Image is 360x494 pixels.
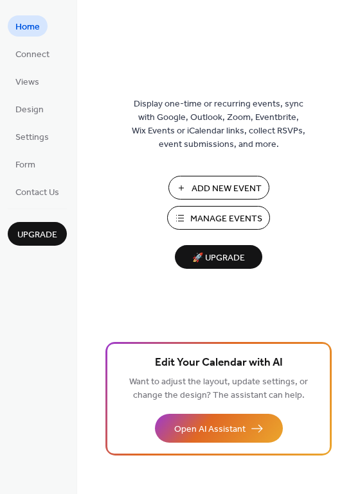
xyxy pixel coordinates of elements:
[15,158,35,172] span: Form
[175,245,262,269] button: 🚀 Upgrade
[132,98,305,151] span: Display one-time or recurring events, sync with Google, Outlook, Zoom, Eventbrite, Wix Events or ...
[8,71,47,92] a: Views
[168,176,269,200] button: Add New Event
[8,98,51,119] a: Design
[174,423,246,436] span: Open AI Assistant
[8,126,57,147] a: Settings
[15,186,59,200] span: Contact Us
[192,182,262,196] span: Add New Event
[155,414,283,443] button: Open AI Assistant
[8,153,43,175] a: Form
[8,181,67,202] a: Contact Us
[15,76,39,89] span: Views
[15,48,50,62] span: Connect
[155,354,283,372] span: Edit Your Calendar with AI
[15,131,49,144] span: Settings
[183,250,255,267] span: 🚀 Upgrade
[167,206,270,230] button: Manage Events
[15,103,44,117] span: Design
[8,15,48,37] a: Home
[190,212,262,226] span: Manage Events
[15,21,40,34] span: Home
[8,43,57,64] a: Connect
[129,373,308,404] span: Want to adjust the layout, update settings, or change the design? The assistant can help.
[8,222,67,246] button: Upgrade
[17,228,57,242] span: Upgrade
